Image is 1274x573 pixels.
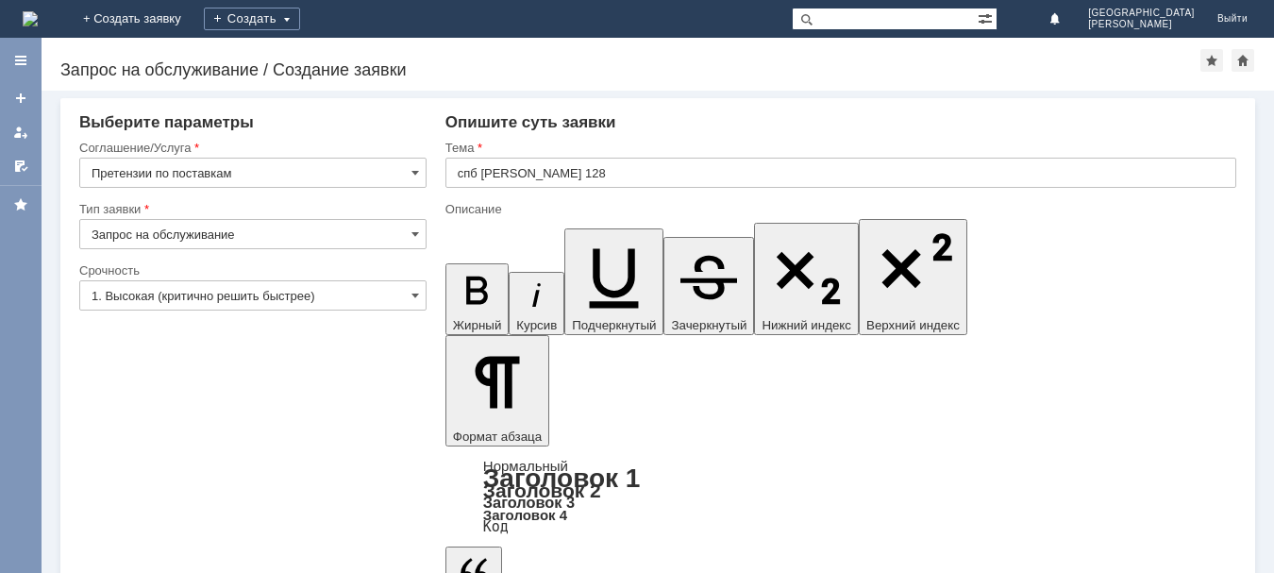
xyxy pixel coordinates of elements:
span: Формат абзаца [453,430,542,444]
a: Заголовок 1 [483,463,641,493]
button: Верхний индекс [859,219,967,335]
div: Добавить в избранное [1200,49,1223,72]
div: Тип заявки [79,203,423,215]
a: Создать заявку [6,83,36,113]
button: Подчеркнутый [564,228,663,335]
span: Подчеркнутый [572,318,656,332]
div: Формат абзаца [445,460,1236,533]
span: Зачеркнутый [671,318,746,332]
div: Описание [445,203,1232,215]
button: Формат абзаца [445,335,549,447]
div: Создать [204,8,300,30]
span: Курсив [516,318,557,332]
a: Мои согласования [6,151,36,181]
a: Нормальный [483,458,568,474]
div: Соглашение/Услуга [79,142,423,154]
button: Курсив [509,272,564,335]
button: Нижний индекс [754,223,859,335]
a: Код [483,518,509,535]
a: Заголовок 3 [483,494,575,511]
a: Заголовок 2 [483,480,601,501]
span: Жирный [453,318,502,332]
span: [GEOGRAPHIC_DATA] [1088,8,1195,19]
span: Верхний индекс [866,318,960,332]
div: Тема [445,142,1232,154]
a: Мои заявки [6,117,36,147]
span: Выберите параметры [79,113,254,131]
a: Заголовок 4 [483,507,567,523]
button: Жирный [445,263,510,335]
div: Сделать домашней страницей [1232,49,1254,72]
span: [PERSON_NAME] [1088,19,1195,30]
div: Запрос на обслуживание / Создание заявки [60,60,1200,79]
button: Зачеркнутый [663,237,754,335]
a: Перейти на домашнюю страницу [23,11,38,26]
span: Опишите суть заявки [445,113,616,131]
span: Расширенный поиск [978,8,997,26]
div: Срочность [79,264,423,277]
img: logo [23,11,38,26]
span: Нижний индекс [762,318,851,332]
